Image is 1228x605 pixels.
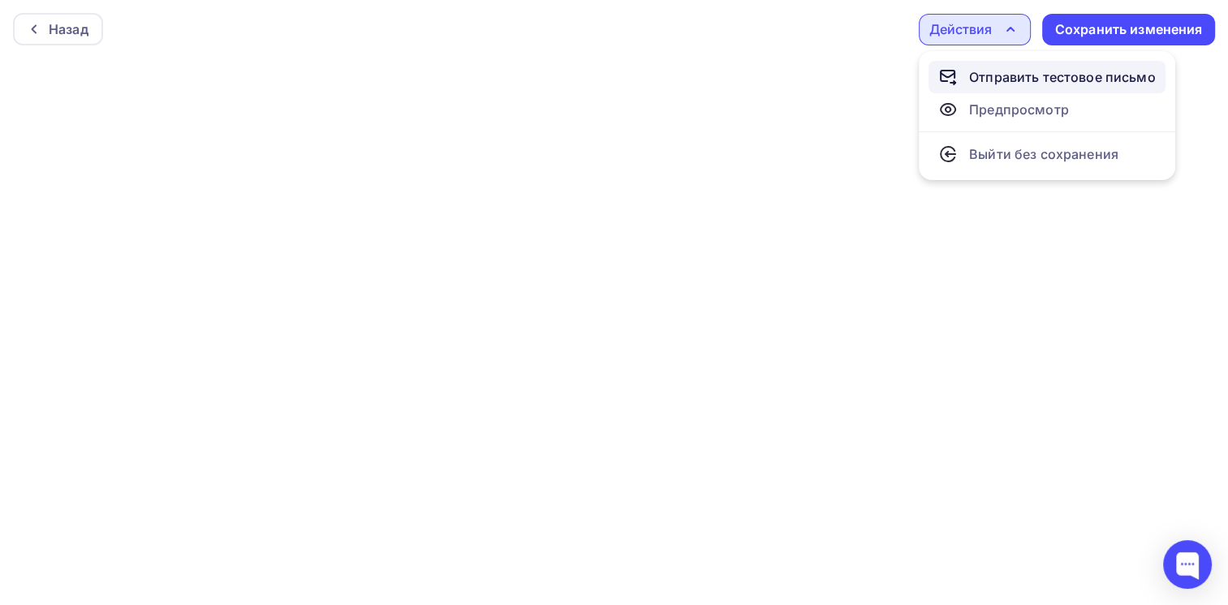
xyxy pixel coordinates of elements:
[969,100,1069,119] div: Предпросмотр
[969,144,1118,164] div: Выйти без сохранения
[1055,20,1203,39] div: Сохранить изменения
[969,67,1156,87] div: Отправить тестовое письмо
[919,14,1031,45] button: Действия
[919,51,1175,180] ul: Действия
[929,19,992,39] div: Действия
[49,19,88,39] div: Назад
